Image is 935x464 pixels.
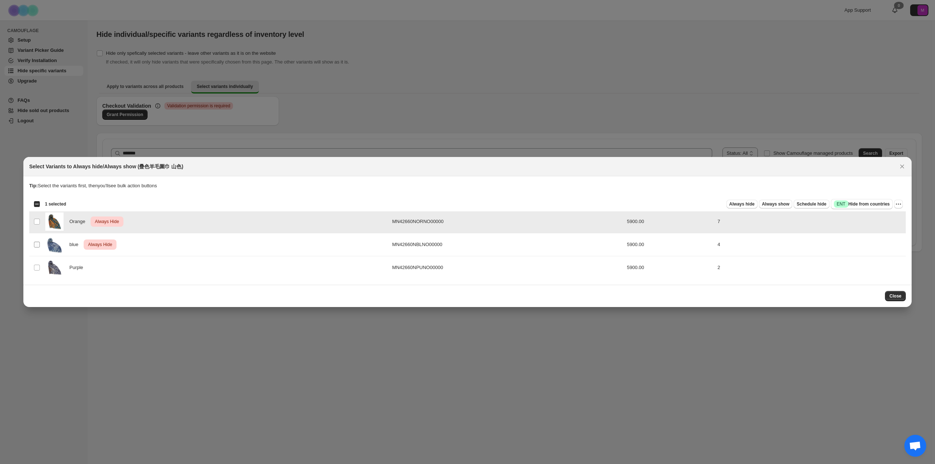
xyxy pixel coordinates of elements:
[715,210,906,233] td: 7
[390,256,625,279] td: MN42660NPUNO00000
[87,240,114,249] span: Always Hide
[837,201,846,207] span: ENT
[889,293,901,299] span: Close
[762,201,789,207] span: Always show
[625,233,715,256] td: 5900.00
[45,258,64,277] img: MN42660_color_NPUNO.jpg
[726,200,757,208] button: Always hide
[45,201,66,207] span: 1 selected
[390,233,625,256] td: MN42660NBLNO00000
[69,218,89,225] span: Orange
[69,241,82,248] span: blue
[29,163,183,170] h2: Select Variants to Always hide/Always show (疊色羊毛圍巾 山色)
[93,217,121,226] span: Always Hide
[904,435,926,457] div: 打開聊天
[894,200,903,208] button: More actions
[29,182,906,189] p: Select the variants first, then you'll see bulk action buttons
[625,210,715,233] td: 5900.00
[797,201,826,207] span: Schedule hide
[897,161,907,172] button: Close
[390,210,625,233] td: MN42660NORNO00000
[715,233,906,256] td: 4
[885,291,906,301] button: Close
[29,183,38,188] strong: Tip:
[45,212,64,231] img: MN42660_color_NORNO.webp
[759,200,792,208] button: Always show
[715,256,906,279] td: 2
[729,201,755,207] span: Always hide
[625,256,715,279] td: 5900.00
[69,264,87,271] span: Purple
[45,235,64,254] img: MN42660_color_NBLNO.webp
[834,200,890,208] span: Hide from countries
[794,200,829,208] button: Schedule hide
[831,199,893,209] button: SuccessENTHide from countries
